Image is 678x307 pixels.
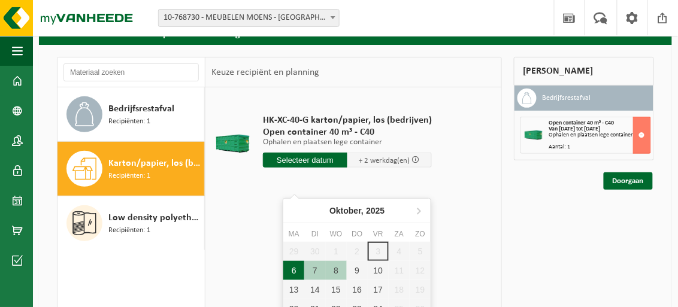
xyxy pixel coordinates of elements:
[158,9,340,27] span: 10-768730 - MEUBELEN MOENS - LONDERZEEL
[57,196,205,250] button: Low density polyethyleen (LDPE) folie, los, gekleurd Recipiënten: 1
[368,261,389,280] div: 10
[57,142,205,196] button: Karton/papier, los (bedrijven) Recipiënten: 1
[347,280,368,299] div: 16
[604,172,653,190] a: Doorgaan
[549,126,601,132] strong: Van [DATE] tot [DATE]
[368,280,389,299] div: 17
[108,116,150,127] span: Recipiënten: 1
[389,228,410,240] div: za
[347,228,368,240] div: do
[326,228,347,240] div: wo
[549,144,650,150] div: Aantal: 1
[263,114,432,126] span: HK-XC-40-G karton/papier, los (bedrijven)
[325,201,389,220] div: Oktober,
[543,89,591,108] h3: Bedrijfsrestafval
[283,228,304,240] div: ma
[514,57,654,86] div: [PERSON_NAME]
[347,261,368,280] div: 9
[108,171,150,182] span: Recipiënten: 1
[410,228,431,240] div: zo
[304,261,325,280] div: 7
[283,280,304,299] div: 13
[108,156,201,171] span: Karton/papier, los (bedrijven)
[326,261,347,280] div: 8
[108,211,201,225] span: Low density polyethyleen (LDPE) folie, los, gekleurd
[326,280,347,299] div: 15
[108,225,150,236] span: Recipiënten: 1
[366,206,385,215] i: 2025
[549,120,615,126] span: Open container 40 m³ - C40
[263,138,432,147] p: Ophalen en plaatsen lege container
[159,10,339,26] span: 10-768730 - MEUBELEN MOENS - LONDERZEEL
[359,157,410,165] span: + 2 werkdag(en)
[263,126,432,138] span: Open container 40 m³ - C40
[205,57,325,87] div: Keuze recipiënt en planning
[368,228,389,240] div: vr
[304,280,325,299] div: 14
[549,132,650,138] div: Ophalen en plaatsen lege container
[63,63,199,81] input: Materiaal zoeken
[304,228,325,240] div: di
[57,87,205,142] button: Bedrijfsrestafval Recipiënten: 1
[108,102,174,116] span: Bedrijfsrestafval
[283,261,304,280] div: 6
[263,153,347,168] input: Selecteer datum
